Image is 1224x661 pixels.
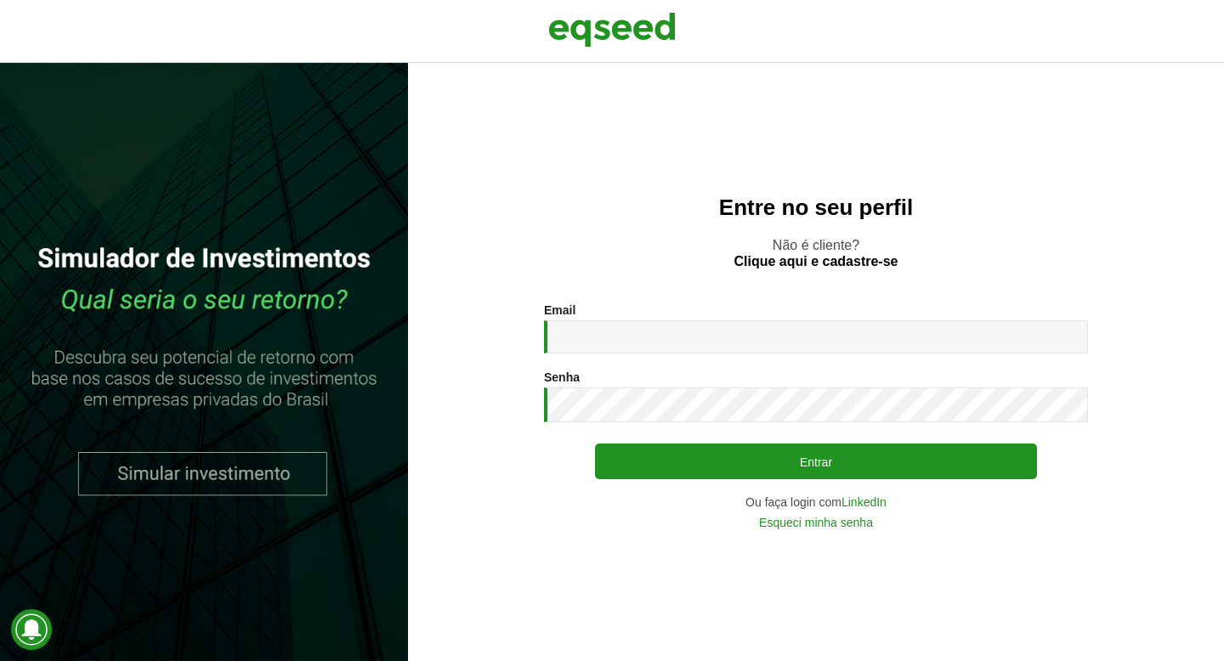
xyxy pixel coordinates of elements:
[442,237,1190,269] p: Não é cliente?
[544,371,580,383] label: Senha
[548,8,676,51] img: EqSeed Logo
[734,255,898,268] a: Clique aqui e cadastre-se
[544,304,575,316] label: Email
[544,496,1088,508] div: Ou faça login com
[442,195,1190,220] h2: Entre no seu perfil
[841,496,887,508] a: LinkedIn
[759,517,873,528] a: Esqueci minha senha
[595,443,1037,479] button: Entrar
